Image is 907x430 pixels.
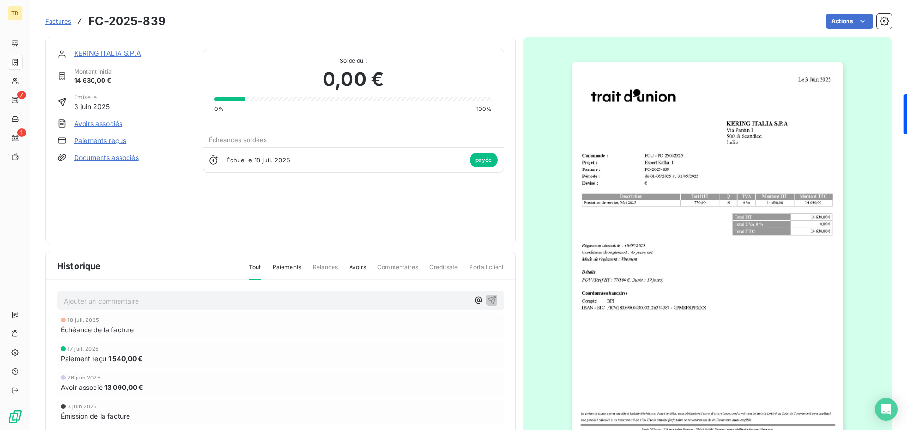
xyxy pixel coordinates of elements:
span: 0% [214,105,224,113]
a: Factures [45,17,71,26]
a: Documents associés [74,153,139,162]
span: 13 090,00 € [104,382,144,392]
span: Émise le [74,93,110,101]
span: Avoirs [349,263,366,279]
span: payée [470,153,498,167]
span: 3 juin 2025 [68,404,97,409]
span: Paiements [273,263,301,279]
span: 3 juin 2025 [74,101,110,111]
span: 1 540,00 € [108,354,143,363]
span: 7 [17,91,26,99]
span: 1 [17,128,26,137]
span: Échéances soldées [209,136,267,143]
span: Émission de la facture [61,411,130,421]
span: 0,00 € [323,65,384,93]
span: Paiement reçu [61,354,106,363]
span: Solde dû : [214,57,492,65]
img: Logo LeanPay [8,409,23,424]
span: Historique [57,260,101,272]
span: Creditsafe [429,263,458,279]
span: Portail client [469,263,504,279]
span: Relances [313,263,338,279]
span: Montant initial [74,67,113,76]
span: 17 juil. 2025 [68,346,99,352]
div: TD [8,6,23,21]
span: Avoir associé [61,382,103,392]
span: Factures [45,17,71,25]
button: Actions [826,14,873,29]
a: KERING ITALIA S.P.A [74,49,141,57]
span: Échue le 18 juil. 2025 [226,156,290,164]
span: Échéance de la facture [61,325,134,335]
span: Commentaires [377,263,418,279]
span: 26 juin 2025 [68,375,101,380]
span: 14 630,00 € [74,76,113,85]
a: Avoirs associés [74,119,122,128]
div: Open Intercom Messenger [875,398,898,421]
h3: FC-2025-839 [88,13,166,30]
a: Paiements reçus [74,136,126,145]
span: 100% [476,105,492,113]
span: 18 juil. 2025 [68,317,99,323]
span: Tout [249,263,261,280]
